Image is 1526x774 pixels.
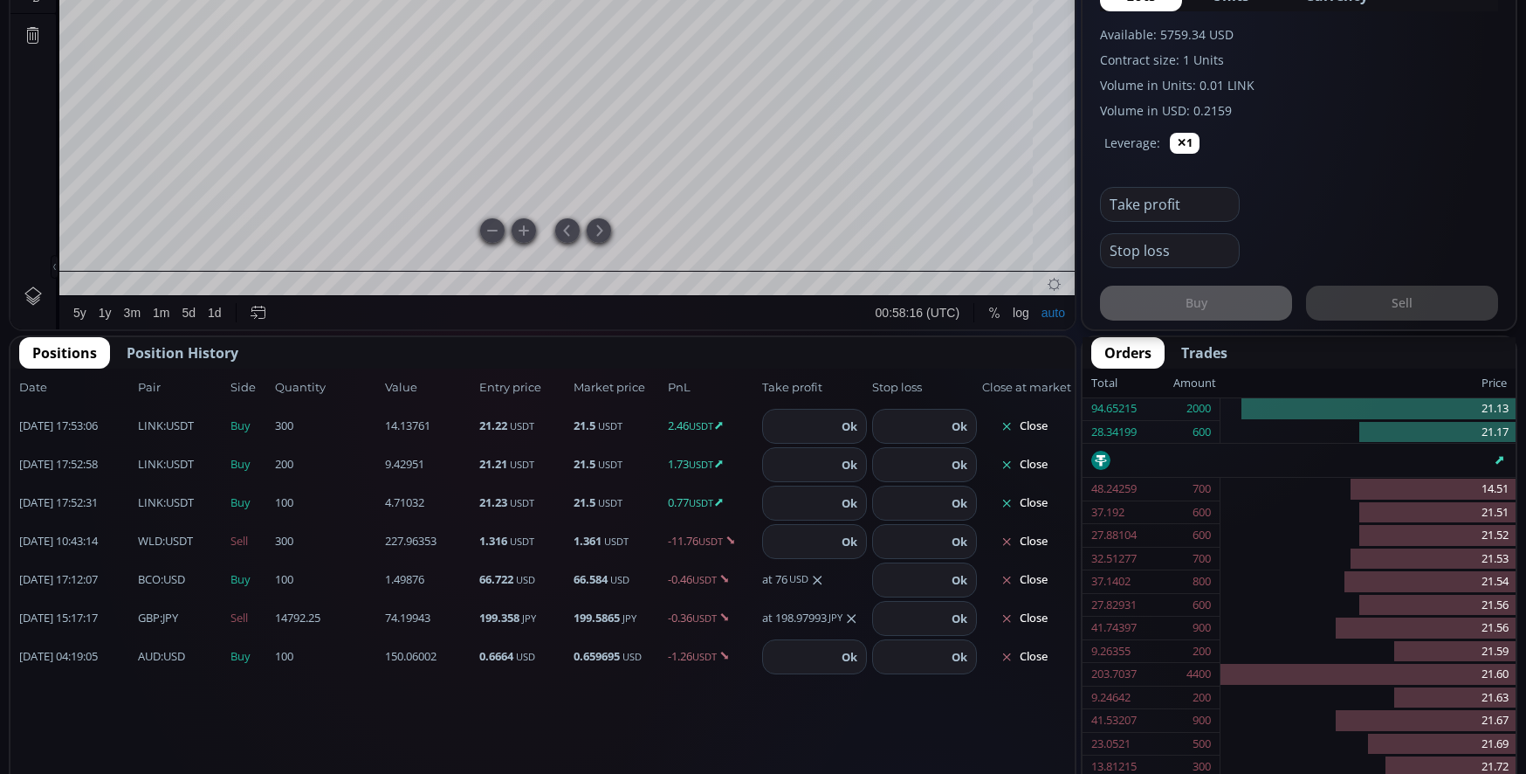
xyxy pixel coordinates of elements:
[982,643,1066,671] button: Close
[1220,548,1516,571] div: 21.53
[1091,421,1137,444] div: 28.34199
[692,612,717,625] small: USDT
[385,648,474,666] span: 150.06002
[574,571,608,587] b: 66.584
[1091,640,1131,663] div: 9.26355
[574,456,595,472] b: 21.5
[479,418,507,433] b: 21.22
[510,419,534,432] small: USDT
[40,715,48,739] div: Hide Drawings Toolbar
[946,647,973,667] button: Ok
[668,379,757,397] span: PnL
[1091,709,1137,732] div: 41.53207
[982,605,1066,632] button: Close
[275,648,380,666] span: 100
[363,43,392,56] div: 19.66
[385,494,474,512] span: 4.71032
[385,571,474,589] span: 1.49876
[598,419,622,432] small: USDT
[1186,397,1211,420] div: 2000
[545,679,569,703] : Scroll to the Left
[692,573,717,586] small: USDT
[1193,640,1211,663] div: 200
[689,458,713,471] small: USDT
[138,610,178,627] span: :JPY
[946,455,973,474] button: Ok
[1193,524,1211,547] div: 600
[19,533,133,550] span: [DATE] 10:43:14
[396,43,475,56] div: +0.16 (+0.82%)
[689,419,713,432] small: USDT
[828,611,842,625] small: JPY
[275,494,380,512] span: 100
[1091,570,1131,593] div: 37.1402
[789,572,808,587] small: USD
[1091,548,1137,570] div: 32.51277
[1220,687,1516,710] div: 21.63
[479,494,507,510] b: 21.23
[668,571,757,589] span: -0.46
[762,571,867,589] div: at 76
[1100,25,1498,44] label: Available: 5759.34 USD
[138,571,161,587] b: BCO
[138,648,185,666] span: :USD
[138,494,194,512] span: :USDT
[836,647,863,667] button: Ok
[275,379,380,397] span: Quantity
[116,40,184,56] div: Chainlink
[1220,663,1516,687] div: 21.60
[604,535,629,548] small: USDT
[19,610,133,627] span: [DATE] 15:17:17
[1193,478,1211,501] div: 700
[1220,421,1516,444] div: 21.17
[1220,570,1516,594] div: 21.54
[279,43,308,56] div: 19.99
[1170,133,1199,154] button: ✕1
[138,533,162,549] b: WLD
[385,456,474,473] span: 9.42951
[19,494,133,512] span: [DATE] 17:52:31
[1193,687,1211,709] div: 200
[1091,372,1173,395] div: Total
[138,456,163,472] b: LINK
[510,458,534,471] small: USDT
[668,610,757,627] span: -0.36
[1091,733,1131,756] div: 23.0521
[271,43,279,56] div: H
[1220,478,1516,501] div: 14.51
[1220,397,1516,421] div: 21.13
[1193,709,1211,732] div: 900
[622,650,642,663] small: USD
[836,532,863,551] button: Ok
[982,451,1066,479] button: Close
[1193,733,1211,756] div: 500
[127,342,238,363] span: Position History
[320,43,349,56] div: 18.63
[57,40,88,56] div: LINK
[946,609,973,628] button: Ok
[982,489,1066,517] button: Close
[1220,640,1516,664] div: 21.59
[230,571,270,589] span: Buy
[197,40,213,56] div: Market open
[313,43,320,56] div: L
[138,648,161,664] b: AUD
[1193,421,1211,444] div: 600
[1091,337,1165,369] button: Orders
[1193,570,1211,593] div: 800
[138,533,193,550] span: :USDT
[1104,134,1160,152] label: Leverage:
[668,456,757,473] span: 1.73
[522,612,536,625] small: JPY
[574,494,595,510] b: 21.5
[19,571,133,589] span: [DATE] 17:12:07
[138,571,185,589] span: :USD
[1220,733,1516,757] div: 21.69
[479,379,568,397] span: Entry price
[227,43,237,56] div: O
[230,494,270,512] span: Buy
[1091,594,1137,617] div: 27.82931
[1168,337,1241,369] button: Trades
[101,63,139,76] div: 5.855M
[692,650,717,663] small: USDT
